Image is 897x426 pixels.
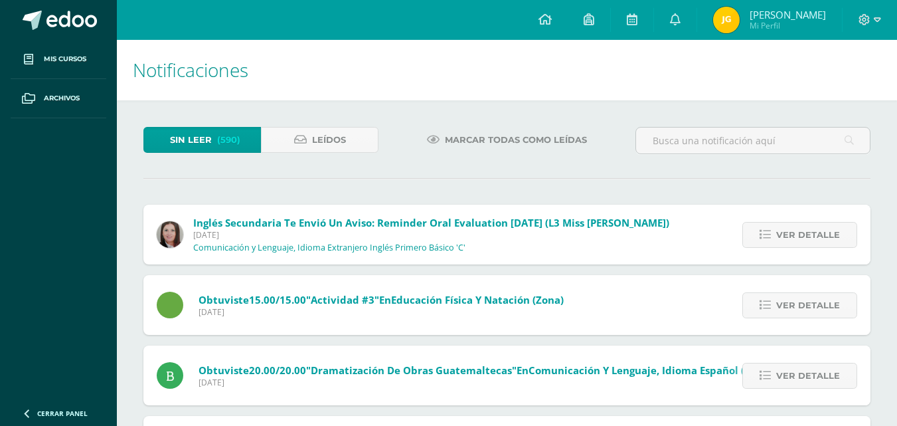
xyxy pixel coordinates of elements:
[170,128,212,152] span: Sin leer
[193,216,669,229] span: Inglés Secundaria te envió un aviso: Reminder Oral Evaluation [DATE] (L3 Miss [PERSON_NAME])
[306,293,379,306] span: "Actividad #3"
[261,127,378,153] a: Leídos
[249,364,306,377] span: 20.00/20.00
[199,306,564,318] span: [DATE]
[44,93,80,104] span: Archivos
[217,128,240,152] span: (590)
[529,364,772,377] span: Comunicación y Lenguaje, Idioma Español (Zona)
[713,7,740,33] img: 44b7314937dcab5c0bab56c489fb6ff9.png
[157,221,183,248] img: 8af0450cf43d44e38c4a1497329761f3.png
[776,364,840,388] span: Ver detalle
[750,8,826,21] span: [PERSON_NAME]
[44,54,86,64] span: Mis cursos
[37,409,88,418] span: Cerrar panel
[199,293,564,306] span: Obtuviste en
[750,20,826,31] span: Mi Perfil
[193,229,669,241] span: [DATE]
[11,79,106,118] a: Archivos
[312,128,346,152] span: Leídos
[199,364,772,377] span: Obtuviste en
[636,128,870,154] input: Busca una notificación aquí
[776,223,840,247] span: Ver detalle
[391,293,564,306] span: Educación Física y Natación (Zona)
[445,128,587,152] span: Marcar todas como leídas
[133,57,248,82] span: Notificaciones
[143,127,261,153] a: Sin leer(590)
[249,293,306,306] span: 15.00/15.00
[410,127,604,153] a: Marcar todas como leídas
[199,377,772,388] span: [DATE]
[306,364,517,377] span: "Dramatización de obras guatemaltecas"
[776,293,840,318] span: Ver detalle
[193,243,465,253] p: Comunicación y Lenguaje, Idioma Extranjero Inglés Primero Básico 'C'
[11,40,106,79] a: Mis cursos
